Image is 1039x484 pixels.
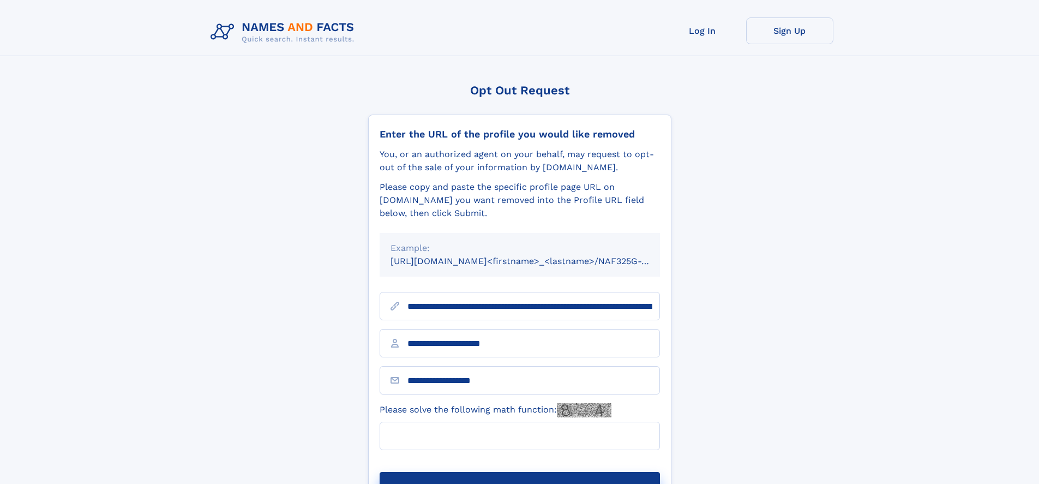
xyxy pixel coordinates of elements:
div: Example: [391,242,649,255]
a: Log In [659,17,746,44]
div: Please copy and paste the specific profile page URL on [DOMAIN_NAME] you want removed into the Pr... [380,181,660,220]
small: [URL][DOMAIN_NAME]<firstname>_<lastname>/NAF325G-xxxxxxxx [391,256,681,266]
img: Logo Names and Facts [206,17,363,47]
a: Sign Up [746,17,833,44]
label: Please solve the following math function: [380,403,611,417]
div: You, or an authorized agent on your behalf, may request to opt-out of the sale of your informatio... [380,148,660,174]
div: Opt Out Request [368,83,671,97]
div: Enter the URL of the profile you would like removed [380,128,660,140]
